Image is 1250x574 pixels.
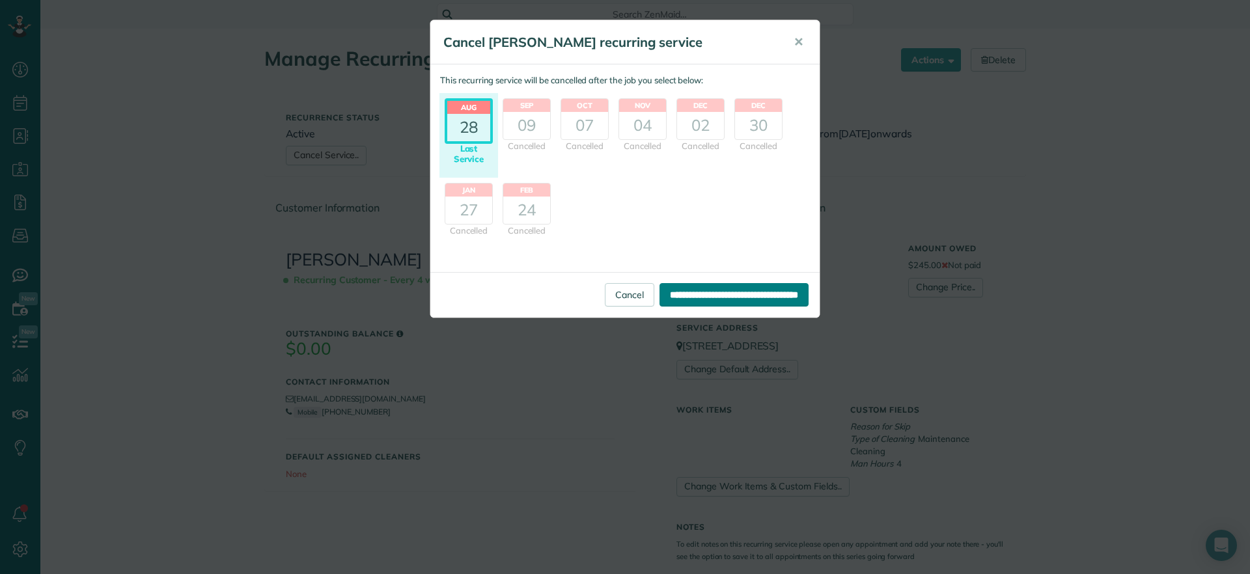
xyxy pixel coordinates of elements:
[445,184,492,197] header: Jan
[503,225,551,237] div: Cancelled
[735,112,782,139] div: 30
[445,225,493,237] div: Cancelled
[618,140,667,152] div: Cancelled
[605,283,654,307] a: Cancel
[503,197,550,224] div: 24
[503,112,550,139] div: 09
[447,101,490,114] header: Aug
[677,99,724,112] header: Dec
[447,114,490,141] div: 28
[503,184,550,197] header: Feb
[735,99,782,112] header: Dec
[445,197,492,224] div: 27
[619,112,666,139] div: 04
[561,140,609,152] div: Cancelled
[443,33,775,51] h5: Cancel [PERSON_NAME] recurring service
[676,140,725,152] div: Cancelled
[445,144,493,164] div: Last Service
[561,99,608,112] header: Oct
[503,99,550,112] header: Sep
[619,99,666,112] header: Nov
[503,140,551,152] div: Cancelled
[440,74,810,87] p: This recurring service will be cancelled after the job you select below:
[734,140,783,152] div: Cancelled
[794,34,803,49] span: ✕
[561,112,608,139] div: 07
[677,112,724,139] div: 02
